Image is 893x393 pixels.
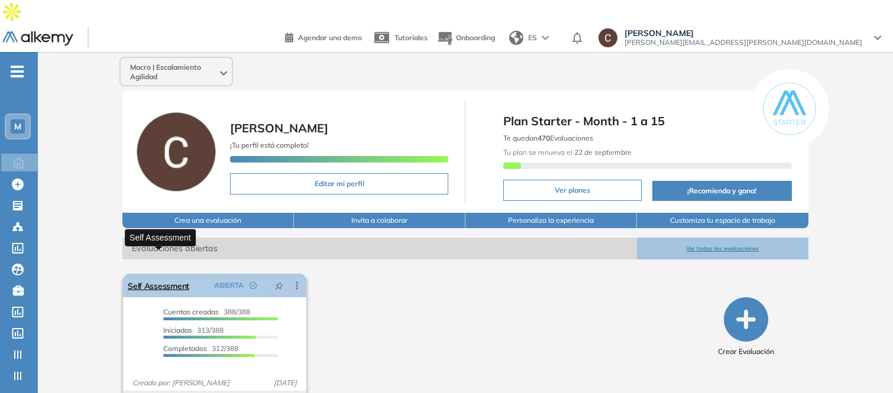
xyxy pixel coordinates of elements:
[394,33,428,42] span: Tutoriales
[528,33,537,43] span: ES
[625,38,862,47] span: [PERSON_NAME][EMAIL_ADDRESS][PERSON_NAME][DOMAIN_NAME]
[128,378,234,388] span: Creado por: [PERSON_NAME]
[298,33,362,42] span: Agendar una demo
[269,378,302,388] span: [DATE]
[163,344,238,353] span: 312/388
[542,35,549,40] img: arrow
[250,282,257,289] span: check-circle
[163,326,224,334] span: 313/388
[538,134,550,142] b: 470
[163,307,219,316] span: Cuentas creadas
[128,274,189,297] a: Self Assessment
[275,281,283,290] span: pushpin
[266,276,292,295] button: pushpin
[718,346,774,357] span: Crear Evaluación
[122,238,637,259] span: Evaluaciones abiertas
[2,31,73,46] img: Logo
[652,181,792,201] button: ¡Recomienda y gana!
[371,22,428,53] a: Tutoriales
[214,280,244,291] span: ABIERTA
[163,344,207,353] span: Completados
[637,213,808,228] button: Customiza tu espacio de trabajo
[625,28,862,38] span: [PERSON_NAME]
[14,122,21,131] span: M
[465,213,637,228] button: Personaliza la experiencia
[503,148,632,157] span: Tu plan se renueva el
[125,229,196,246] div: Self Assessment
[230,121,328,135] span: [PERSON_NAME]
[503,180,641,201] button: Ver planes
[230,173,448,194] button: Editar mi perfil
[503,112,791,130] span: Plan Starter - Month - 1 a 15
[285,30,362,44] a: Agendar una demo
[572,148,632,157] b: 22 de septiembre
[718,297,774,357] button: Crear Evaluación
[834,336,893,393] div: Widget de chat
[11,70,24,73] i: -
[637,238,808,259] button: Ver todas las evaluaciones
[294,213,465,228] button: Invita a colaborar
[163,307,250,316] span: 388/388
[503,134,593,142] span: Te quedan Evaluaciones
[230,141,309,150] span: ¡Tu perfil está completo!
[456,33,495,42] span: Onboarding
[437,25,495,51] button: Onboarding
[509,31,523,45] img: world
[834,336,893,393] iframe: Chat Widget
[130,63,218,82] span: Macro | Escalamiento Agilidad
[137,112,216,191] img: Foto de perfil
[163,326,192,334] span: Iniciadas
[122,213,294,228] button: Crea una evaluación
